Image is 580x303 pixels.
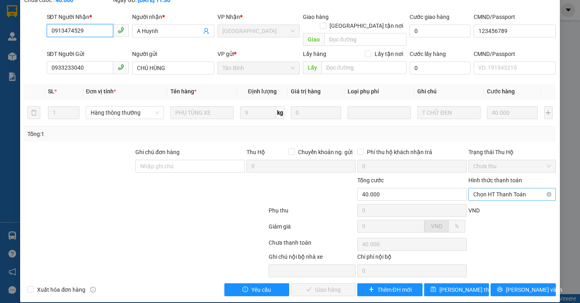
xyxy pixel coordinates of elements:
span: [GEOGRAPHIC_DATA] tận nơi [326,21,406,30]
span: Giá trị hàng [291,88,321,95]
th: Loại phụ phí [344,84,414,99]
label: Ghi chú đơn hàng [135,149,180,155]
input: Dọc đường [321,61,406,74]
span: Tên hàng [170,88,197,95]
div: Người nhận [132,12,214,21]
span: save [431,287,436,293]
input: VD: Bàn, Ghế [170,106,234,119]
div: Chi phí nội bộ [357,252,467,264]
span: Đơn vị tính [86,88,116,95]
button: checkGiao hàng [291,283,356,296]
span: phone [118,27,124,33]
span: Xuất hóa đơn hàng [34,285,89,294]
span: info-circle [90,287,96,293]
input: Dọc đường [324,33,406,46]
span: Giao [303,33,324,46]
span: VND [468,207,480,214]
span: close-circle [547,192,551,197]
span: phone [118,64,124,70]
span: kg [276,106,284,119]
button: save[PERSON_NAME] thay đổi [424,283,489,296]
span: Hòa Đông [222,25,295,37]
span: Tổng cước [357,177,384,183]
span: SL [48,88,54,95]
div: CMND/Passport [474,12,556,21]
span: Hàng thông thường [91,107,159,119]
input: 0 [291,106,342,119]
div: Người gửi [132,49,214,58]
span: Yêu cầu [251,285,271,294]
button: delete [27,106,40,119]
input: Ghi chú đơn hàng [135,160,245,173]
span: Thu Hộ [246,149,265,155]
div: CMND/Passport [474,49,556,58]
button: exclamation-circleYêu cầu [224,283,289,296]
div: SĐT Người Nhận [47,12,129,21]
input: Ghi Chú [417,106,481,119]
div: Ghi chú nội bộ nhà xe [269,252,356,264]
span: Định lượng [248,88,276,95]
div: Trạng thái Thu Hộ [468,148,556,157]
span: [PERSON_NAME] thay đổi [439,285,504,294]
label: Hình thức thanh toán [468,177,522,183]
span: Lấy hàng [303,51,326,57]
span: user-add [203,28,209,34]
button: plus [544,106,553,119]
input: 0 [487,106,538,119]
span: % [455,223,459,229]
button: plusThêm ĐH mới [357,283,422,296]
span: Giao hàng [303,14,329,20]
span: Thêm ĐH mới [377,285,412,294]
input: Cước lấy hàng [410,62,470,74]
span: Phí thu hộ khách nhận trả [364,148,435,157]
span: Lấy [303,61,321,74]
span: Chuyển khoản ng. gửi [295,148,356,157]
span: [PERSON_NAME] và In [506,285,562,294]
span: exclamation-circle [242,287,248,293]
label: Cước lấy hàng [410,51,446,57]
button: printer[PERSON_NAME] và In [491,283,555,296]
span: Tân Bình [222,62,295,74]
div: VP gửi [217,49,300,58]
span: plus [369,287,374,293]
div: Tổng: 1 [27,130,224,138]
input: Cước giao hàng [410,25,470,37]
span: Chọn HT Thanh Toán [473,188,551,200]
div: SĐT Người Gửi [47,49,129,58]
span: Lấy tận nơi [371,49,406,58]
div: Phụ thu [268,206,357,220]
th: Ghi chú [414,84,484,99]
div: Giảm giá [268,222,357,236]
div: Chưa thanh toán [268,238,357,252]
span: VP Nhận [217,14,240,20]
span: printer [497,287,503,293]
span: Cước hàng [487,88,515,95]
span: Chưa thu [473,160,551,172]
label: Cước giao hàng [410,14,449,20]
span: VND [431,223,442,229]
